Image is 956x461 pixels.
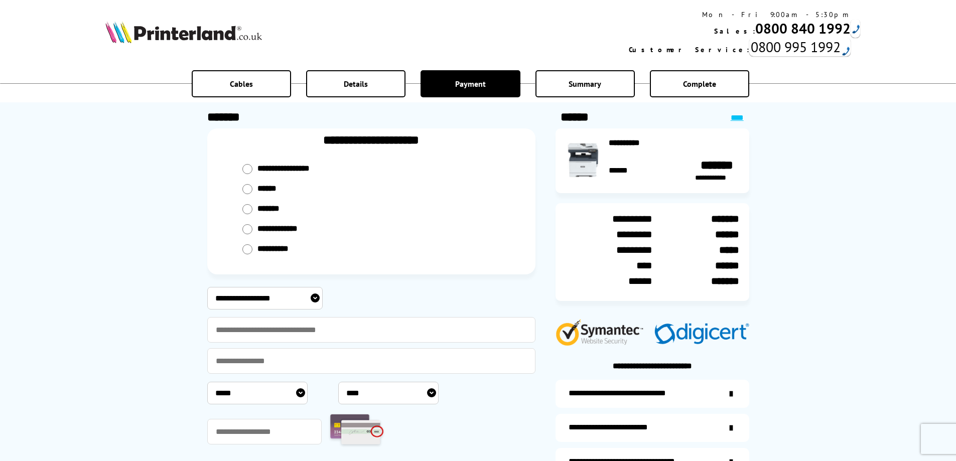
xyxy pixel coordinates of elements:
img: Printerland Logo [105,21,262,43]
span: Payment [455,79,486,89]
span: Sales: [714,27,755,36]
a: items-arrive [556,414,749,442]
span: Complete [683,79,716,89]
span: Cables [230,79,253,89]
span: Summary [569,79,601,89]
a: additional-ink [556,380,749,408]
div: Call: 0800 995 1992 [749,38,851,56]
span: Details [344,79,368,89]
div: Call: 0800 840 1992 [851,19,860,38]
a: 0800 840 1992 [755,19,851,38]
span: Customer Service: [629,45,749,54]
img: hfpfyWBK5wQHBAGPgDf9c6qAYOxxMAAAAASUVORK5CYII= [852,25,860,34]
img: hfpfyWBK5wQHBAGPgDf9c6qAYOxxMAAAAASUVORK5CYII= [842,47,850,56]
div: Mon - Fri 9:00am - 5:30pm [629,10,851,19]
